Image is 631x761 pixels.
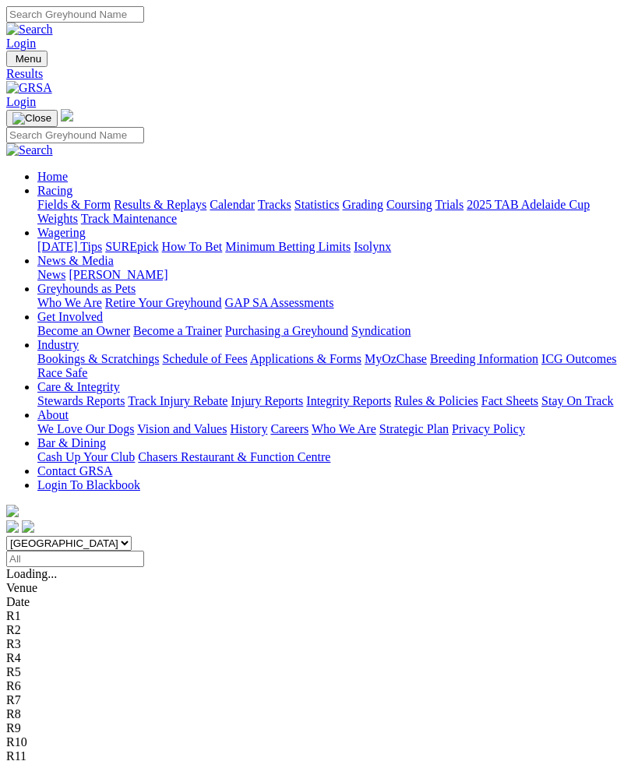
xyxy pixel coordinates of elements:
a: How To Bet [162,240,223,253]
a: MyOzChase [365,352,427,365]
a: Injury Reports [231,394,303,407]
img: twitter.svg [22,520,34,533]
a: Purchasing a Greyhound [225,324,348,337]
a: GAP SA Assessments [225,296,334,309]
a: 2025 TAB Adelaide Cup [467,198,590,211]
a: History [230,422,267,435]
a: Rules & Policies [394,394,478,407]
a: Wagering [37,226,86,239]
span: Menu [16,53,41,65]
a: Tracks [258,198,291,211]
a: Minimum Betting Limits [225,240,351,253]
div: R2 [6,623,625,637]
a: News & Media [37,254,114,267]
a: [DATE] Tips [37,240,102,253]
a: Race Safe [37,366,87,379]
img: logo-grsa-white.png [61,109,73,122]
img: GRSA [6,81,52,95]
div: R10 [6,735,625,749]
a: Fact Sheets [481,394,538,407]
a: Calendar [210,198,255,211]
input: Search [6,127,144,143]
a: Grading [343,198,383,211]
a: Home [37,170,68,183]
img: Close [12,112,51,125]
a: Schedule of Fees [162,352,247,365]
a: Who We Are [37,296,102,309]
div: Care & Integrity [37,394,625,408]
a: SUREpick [105,240,158,253]
div: Wagering [37,240,625,254]
a: Results & Replays [114,198,206,211]
a: ICG Outcomes [541,352,616,365]
a: Vision and Values [137,422,227,435]
a: Track Injury Rebate [128,394,227,407]
img: logo-grsa-white.png [6,505,19,517]
span: Loading... [6,567,57,580]
a: Stay On Track [541,394,613,407]
a: Careers [270,422,308,435]
a: Applications & Forms [250,352,361,365]
a: Statistics [294,198,340,211]
a: Login [6,95,36,108]
div: R9 [6,721,625,735]
div: Industry [37,352,625,380]
a: Breeding Information [430,352,538,365]
button: Toggle navigation [6,110,58,127]
a: Care & Integrity [37,380,120,393]
a: Bookings & Scratchings [37,352,159,365]
a: We Love Our Dogs [37,422,134,435]
a: Coursing [386,198,432,211]
img: Search [6,143,53,157]
a: News [37,268,65,281]
a: Become a Trainer [133,324,222,337]
div: R3 [6,637,625,651]
a: Industry [37,338,79,351]
a: Bar & Dining [37,436,106,449]
a: Track Maintenance [81,212,177,225]
div: Bar & Dining [37,450,625,464]
a: Stewards Reports [37,394,125,407]
a: Login [6,37,36,50]
div: R7 [6,693,625,707]
div: News & Media [37,268,625,282]
div: Get Involved [37,324,625,338]
a: Privacy Policy [452,422,525,435]
a: Contact GRSA [37,464,112,477]
input: Search [6,6,144,23]
a: Results [6,67,625,81]
a: Cash Up Your Club [37,450,135,463]
div: Date [6,595,625,609]
div: R4 [6,651,625,665]
div: About [37,422,625,436]
a: [PERSON_NAME] [69,268,167,281]
div: R5 [6,665,625,679]
a: Weights [37,212,78,225]
img: Search [6,23,53,37]
a: Trials [435,198,464,211]
img: facebook.svg [6,520,19,533]
a: Fields & Form [37,198,111,211]
a: Who We Are [312,422,376,435]
div: R6 [6,679,625,693]
a: Racing [37,184,72,197]
a: Greyhounds as Pets [37,282,136,295]
a: Login To Blackbook [37,478,140,491]
a: Integrity Reports [306,394,391,407]
div: R1 [6,609,625,623]
button: Toggle navigation [6,51,48,67]
div: Greyhounds as Pets [37,296,625,310]
div: Venue [6,581,625,595]
a: Syndication [351,324,411,337]
a: Retire Your Greyhound [105,296,222,309]
div: Racing [37,198,625,226]
a: Isolynx [354,240,391,253]
input: Select date [6,551,144,567]
a: Get Involved [37,310,103,323]
a: Strategic Plan [379,422,449,435]
a: About [37,408,69,421]
a: Become an Owner [37,324,130,337]
div: R8 [6,707,625,721]
a: Chasers Restaurant & Function Centre [138,450,330,463]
